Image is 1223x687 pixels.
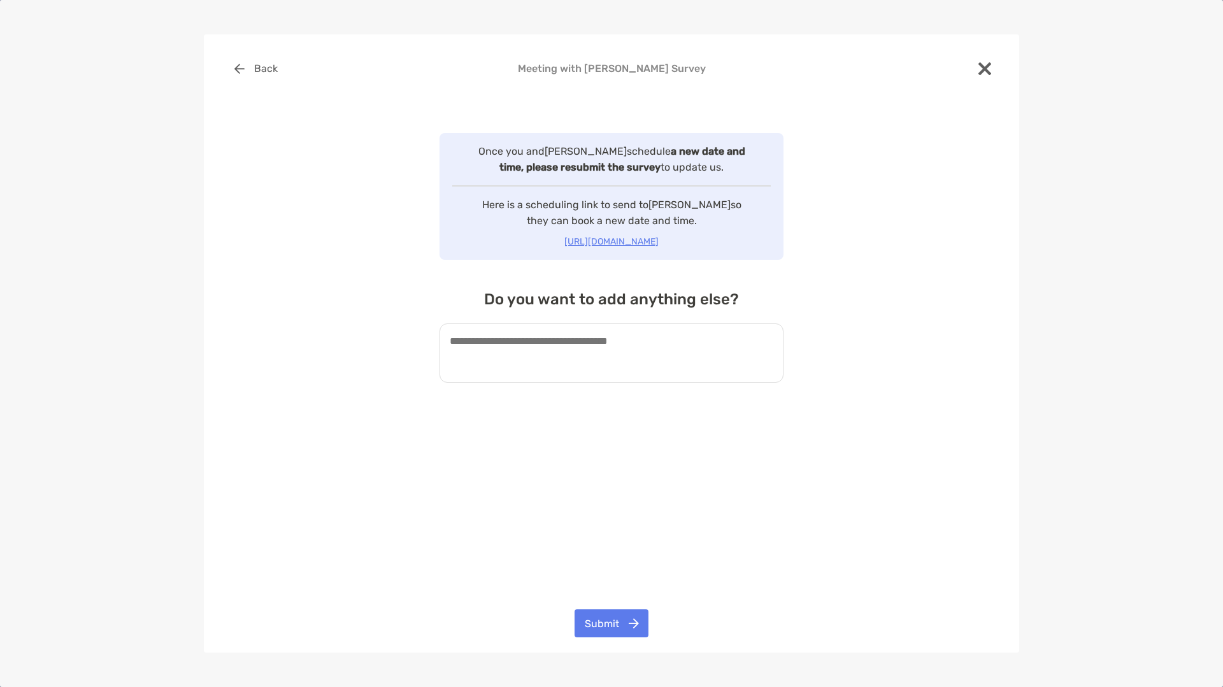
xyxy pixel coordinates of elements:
[224,62,999,74] h4: Meeting with [PERSON_NAME] Survey
[629,618,639,628] img: button icon
[499,145,745,173] strong: a new date and time, please resubmit the survey
[440,290,783,308] h4: Do you want to add anything else?
[978,62,991,75] img: close modal
[447,234,776,250] p: [URL][DOMAIN_NAME]
[575,609,648,637] button: Submit
[473,143,750,175] p: Once you and [PERSON_NAME] schedule to update us.
[234,64,245,74] img: button icon
[224,55,287,83] button: Back
[473,197,750,229] p: Here is a scheduling link to send to [PERSON_NAME] so they can book a new date and time.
